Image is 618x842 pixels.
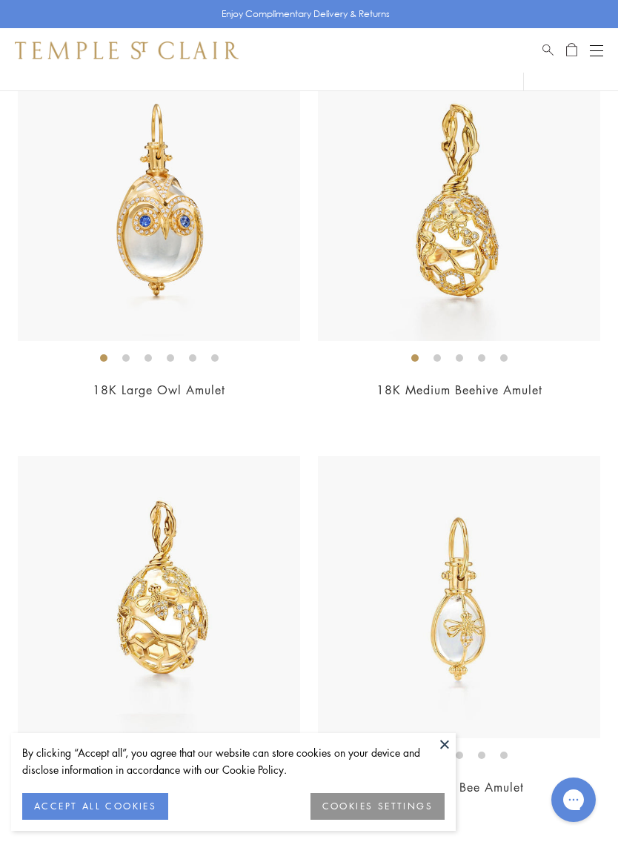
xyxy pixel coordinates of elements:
[93,382,225,398] a: 18K Large Owl Amulet
[318,456,600,738] img: P51855-E11BEE
[542,42,554,59] a: Search
[310,793,445,820] button: COOKIES SETTINGS
[394,779,524,795] a: 18K Small Bee Amulet
[566,42,577,59] a: Open Shopping Bag
[590,42,603,59] button: Open navigation
[222,7,390,21] p: Enjoy Complimentary Delivery & Returns
[18,59,300,341] img: P51611-E11PVOWL
[376,382,542,398] a: 18K Medium Beehive Amulet
[15,42,239,59] img: Temple St. Clair
[18,456,300,738] img: P51853-E18BEE
[22,793,168,820] button: ACCEPT ALL COOKIES
[318,59,600,341] img: P51853-E18BEE
[544,772,603,827] iframe: Gorgias live chat messenger
[22,744,445,778] div: By clicking “Accept all”, you agree that our website can store cookies on your device and disclos...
